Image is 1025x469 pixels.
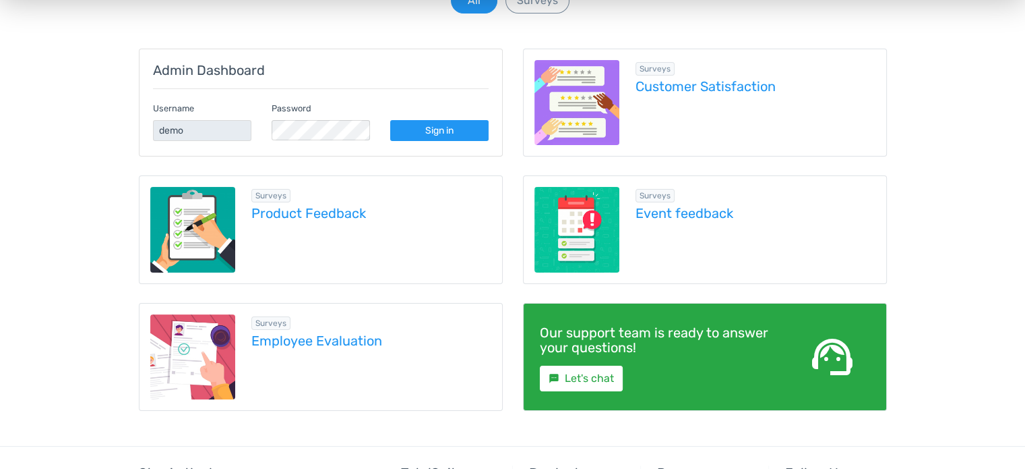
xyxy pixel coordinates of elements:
img: event-feedback.png.webp [534,187,620,273]
a: Event feedback [635,206,875,221]
span: Browse all in Surveys [251,316,290,330]
h4: Our support team is ready to answer your questions! [540,325,774,355]
img: employee-evaluation.png.webp [150,314,236,400]
small: sms [549,373,559,384]
a: Employee Evaluation [251,333,491,348]
span: Browse all in Surveys [635,62,675,76]
span: Browse all in Surveys [635,189,675,202]
label: Password [272,102,311,115]
a: smsLet's chat [540,366,623,391]
span: Browse all in Surveys [251,189,290,202]
h5: Admin Dashboard [153,63,489,78]
label: Username [153,102,194,115]
img: product-feedback-1.png.webp [150,187,236,273]
a: Sign in [390,120,489,141]
img: customer-satisfaction.png.webp [534,60,620,146]
a: Customer Satisfaction [635,79,875,94]
span: support_agent [808,333,857,381]
a: Product Feedback [251,206,491,221]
